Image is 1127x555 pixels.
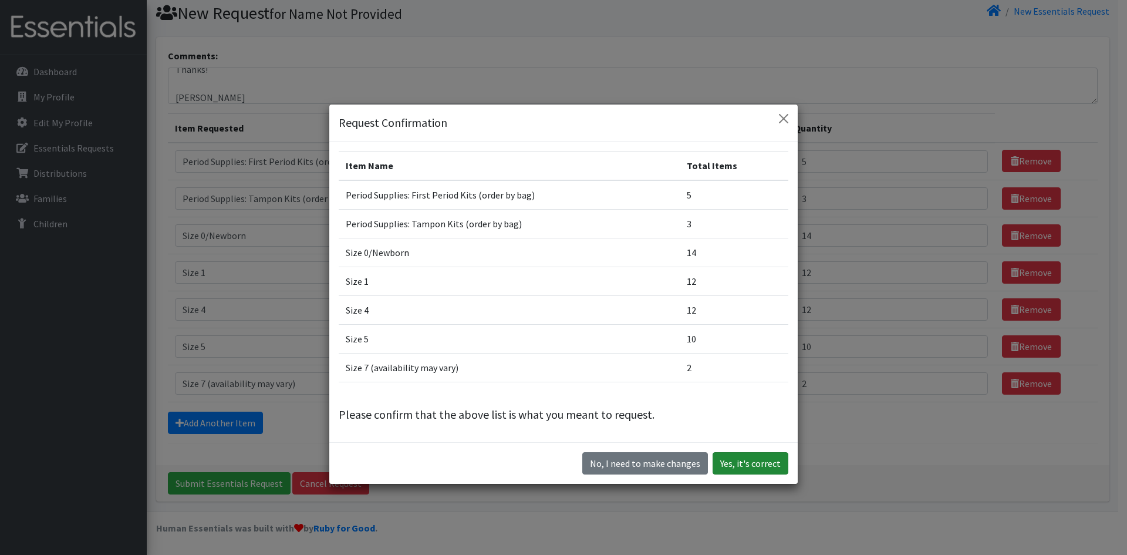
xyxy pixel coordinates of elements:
[339,295,680,324] td: Size 4
[339,406,788,423] p: Please confirm that the above list is what you meant to request.
[680,295,788,324] td: 12
[680,353,788,382] td: 2
[339,324,680,353] td: Size 5
[339,114,447,132] h5: Request Confirmation
[582,452,708,475] button: No I need to make changes
[774,109,793,128] button: Close
[339,238,680,267] td: Size 0/Newborn
[339,151,680,180] th: Item Name
[680,180,788,210] td: 5
[680,324,788,353] td: 10
[680,209,788,238] td: 3
[680,238,788,267] td: 14
[339,209,680,238] td: Period Supplies: Tampon Kits (order by bag)
[680,151,788,180] th: Total Items
[339,353,680,382] td: Size 7 (availability may vary)
[680,267,788,295] td: 12
[339,267,680,295] td: Size 1
[339,180,680,210] td: Period Supplies: First Period Kits (order by bag)
[713,452,788,475] button: Yes, it's correct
